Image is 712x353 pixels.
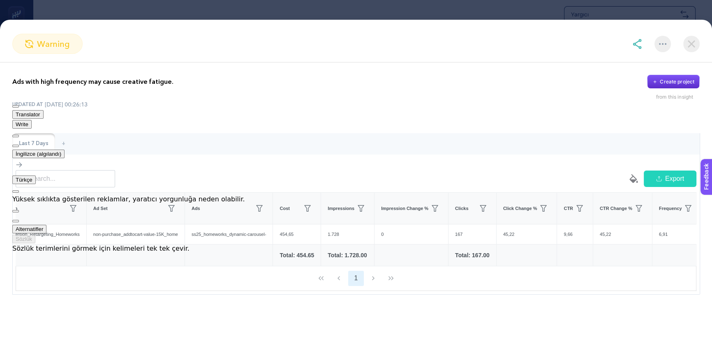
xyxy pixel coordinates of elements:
span: Impressions [328,205,354,212]
div: 6,91 [652,224,702,245]
span: warning [37,38,70,50]
div: from this insight [656,94,700,100]
div: 45,22 [497,224,557,245]
div: Create project [660,78,694,85]
span: Feedback [5,2,31,9]
img: warning [25,40,33,48]
button: Create project [647,75,700,89]
span: Cost [280,205,289,212]
div: 454,65 [273,224,321,245]
span: Clicks [455,205,468,212]
div: Total: 1.728.00 [328,251,368,259]
span: CTR Change % [600,205,632,212]
div: 45,22 [593,224,652,245]
span: Export [665,174,684,184]
span: Impression Change % [381,205,428,212]
div: Total: 167.00 [455,251,490,259]
div: Total: 454.65 [280,251,314,259]
button: Export [644,171,696,187]
img: close-dialog [683,36,700,52]
div: 1.728 [321,224,374,245]
span: Click Change % [503,205,537,212]
button: 1 [348,271,364,286]
span: CTR [564,205,573,212]
img: share [632,39,642,49]
div: 167 [448,224,496,245]
img: More options [659,43,666,45]
div: 9,66 [557,224,593,245]
span: Frequency [659,205,682,212]
div: 0 [374,224,448,245]
p: Ads with high frequency may cause creative fatigue. [12,77,173,87]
